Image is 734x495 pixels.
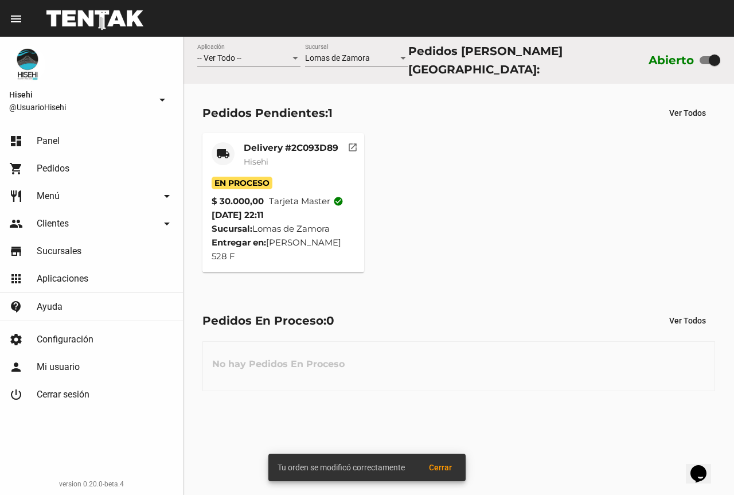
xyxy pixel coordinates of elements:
span: 1 [328,106,333,120]
mat-icon: check_circle [333,196,343,206]
span: -- Ver Todo -- [197,53,241,63]
span: Pedidos [37,163,69,174]
span: Mi usuario [37,361,80,373]
span: Configuración [37,334,93,345]
mat-card-title: Delivery #2C093D89 [244,142,338,154]
button: Ver Todos [660,103,715,123]
button: Cerrar [420,457,461,478]
div: Lomas de Zamora [212,222,356,236]
div: Pedidos En Proceso: [202,311,334,330]
span: Tarjeta master [269,194,343,208]
span: 0 [326,314,334,328]
mat-icon: shopping_cart [9,162,23,176]
button: Ver Todos [660,310,715,331]
span: Tu orden se modificó correctamente [278,462,405,473]
mat-icon: power_settings_new [9,388,23,402]
span: Lomas de Zamora [305,53,370,63]
span: Aplicaciones [37,273,88,284]
mat-icon: menu [9,12,23,26]
span: Ayuda [37,301,63,313]
h3: No hay Pedidos En Proceso [203,347,354,381]
mat-icon: arrow_drop_down [155,93,169,107]
img: b10aa081-330c-4927-a74e-08896fa80e0a.jpg [9,46,46,83]
strong: Sucursal: [212,223,252,234]
mat-icon: restaurant [9,189,23,203]
span: Hisehi [9,88,151,102]
mat-icon: dashboard [9,134,23,148]
span: Menú [37,190,60,202]
label: Abierto [649,51,694,69]
mat-icon: open_in_new [348,141,358,151]
div: version 0.20.0-beta.4 [9,478,174,490]
span: Clientes [37,218,69,229]
mat-icon: contact_support [9,300,23,314]
span: Sucursales [37,245,81,257]
span: Ver Todos [669,108,706,118]
div: [PERSON_NAME] 528 F [212,236,356,263]
mat-icon: person [9,360,23,374]
div: Pedidos [PERSON_NAME][GEOGRAPHIC_DATA]: [408,42,643,79]
span: Panel [37,135,60,147]
mat-icon: settings [9,333,23,346]
span: Cerrar [429,463,452,472]
mat-icon: arrow_drop_down [160,217,174,231]
span: Cerrar sesión [37,389,89,400]
mat-icon: people [9,217,23,231]
span: En Proceso [212,177,272,189]
span: @UsuarioHisehi [9,102,151,113]
mat-icon: apps [9,272,23,286]
div: Pedidos Pendientes: [202,104,333,122]
strong: $ 30.000,00 [212,194,264,208]
span: [DATE] 22:11 [212,209,264,220]
span: Hisehi [244,157,268,167]
strong: Entregar en: [212,237,266,248]
iframe: chat widget [686,449,723,484]
mat-icon: arrow_drop_down [160,189,174,203]
span: Ver Todos [669,316,706,325]
mat-icon: store [9,244,23,258]
mat-icon: local_shipping [216,147,230,161]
